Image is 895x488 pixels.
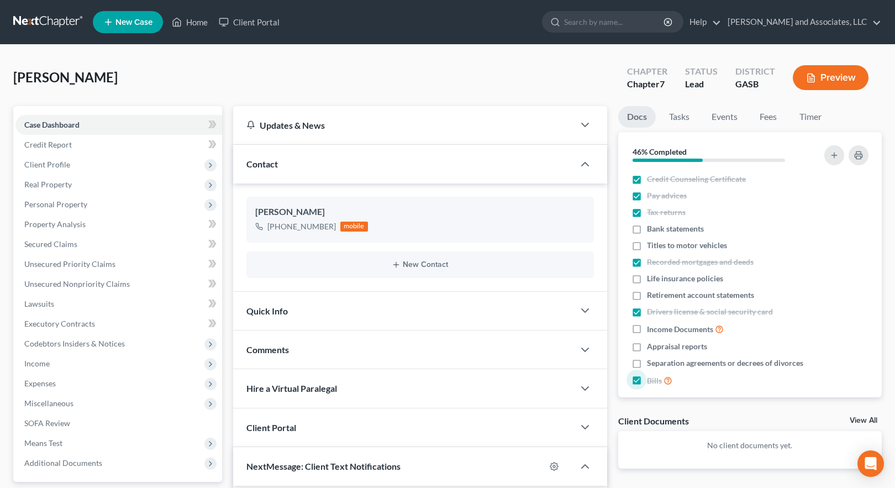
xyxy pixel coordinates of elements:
div: mobile [340,222,368,232]
a: Credit Report [15,135,222,155]
div: Chapter [627,65,667,78]
a: Docs [618,106,656,128]
div: District [735,65,775,78]
a: Tasks [660,106,698,128]
a: Events [703,106,746,128]
span: Recorded mortgages and deeds [647,256,754,267]
a: Home [166,12,213,32]
span: Bank statements [647,223,704,234]
a: Fees [751,106,786,128]
span: Expenses [24,379,56,388]
div: Lead [685,78,718,91]
span: Quick Info [246,306,288,316]
a: Unsecured Nonpriority Claims [15,274,222,294]
div: Open Intercom Messenger [857,450,884,477]
div: [PERSON_NAME] [255,206,585,219]
span: Case Dashboard [24,120,80,129]
div: Status [685,65,718,78]
a: Timer [791,106,830,128]
div: GASB [735,78,775,91]
span: Lawsuits [24,299,54,308]
span: Pay advices [647,190,687,201]
p: No client documents yet. [627,440,873,451]
button: Preview [793,65,868,90]
span: Client Profile [24,160,70,169]
span: Unsecured Priority Claims [24,259,115,269]
strong: 46% Completed [633,147,687,156]
a: Unsecured Priority Claims [15,254,222,274]
span: Additional Documents [24,458,102,468]
span: NextMessage: Client Text Notifications [246,461,401,471]
span: Income [24,359,50,368]
div: Chapter [627,78,667,91]
span: Real Property [24,180,72,189]
a: SOFA Review [15,413,222,433]
span: Comments [246,344,289,355]
span: Property Analysis [24,219,86,229]
a: View All [850,417,877,424]
span: Tax returns [647,207,686,218]
span: Credit Report [24,140,72,149]
span: Means Test [24,438,62,448]
div: [PHONE_NUMBER] [267,221,336,232]
a: Client Portal [213,12,285,32]
a: Secured Claims [15,234,222,254]
div: Updates & News [246,119,561,131]
span: SOFA Review [24,418,70,428]
span: Credit Counseling Certificate [647,174,746,185]
span: Appraisal reports [647,341,707,352]
span: Personal Property [24,200,87,209]
span: Unsecured Nonpriority Claims [24,279,130,288]
a: Case Dashboard [15,115,222,135]
span: Income Documents [647,324,713,335]
span: Hire a Virtual Paralegal [246,383,337,393]
div: Client Documents [618,415,689,427]
a: [PERSON_NAME] and Associates, LLC [722,12,881,32]
span: Life insurance policies [647,273,723,284]
span: Drivers license & social security card [647,306,773,317]
span: Separation agreements or decrees of divorces [647,358,803,369]
span: 7 [660,78,665,89]
span: Codebtors Insiders & Notices [24,339,125,348]
a: Help [684,12,721,32]
input: Search by name... [564,12,665,32]
span: Executory Contracts [24,319,95,328]
span: Bills [647,375,662,386]
a: Lawsuits [15,294,222,314]
span: Contact [246,159,278,169]
span: [PERSON_NAME] [13,69,118,85]
span: Titles to motor vehicles [647,240,727,251]
span: Client Portal [246,422,296,433]
button: New Contact [255,260,585,269]
a: Executory Contracts [15,314,222,334]
span: Retirement account statements [647,290,754,301]
a: Property Analysis [15,214,222,234]
span: Miscellaneous [24,398,73,408]
span: New Case [115,18,152,27]
span: Secured Claims [24,239,77,249]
